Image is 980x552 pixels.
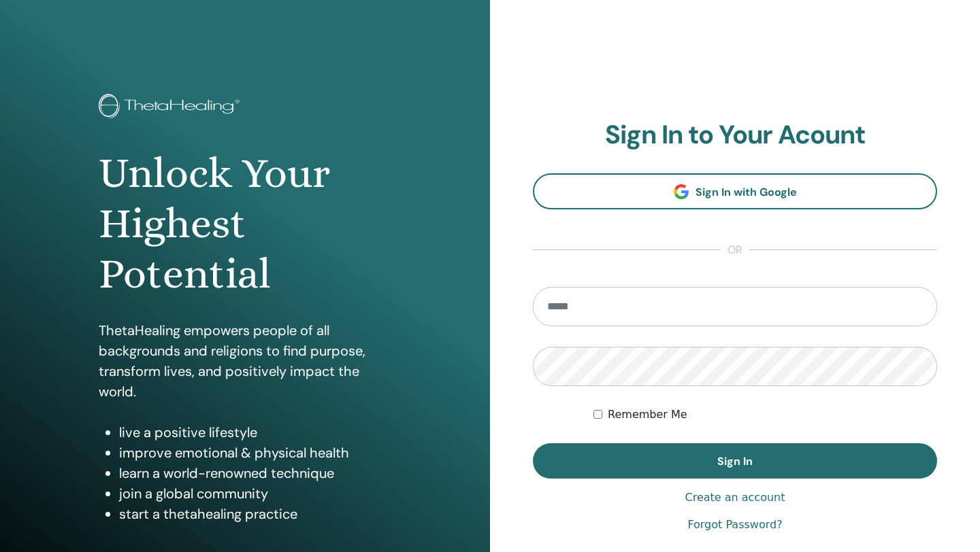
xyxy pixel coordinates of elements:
a: Sign In with Google [533,173,937,209]
li: improve emotional & physical health [119,443,391,463]
li: learn a world-renowned technique [119,463,391,483]
span: Sign In with Google [696,185,797,199]
span: Sign In [717,454,753,468]
span: or [721,242,749,258]
p: ThetaHealing empowers people of all backgrounds and religions to find purpose, transform lives, a... [99,320,391,402]
a: Create an account [685,489,785,506]
li: start a thetahealing practice [119,504,391,524]
li: join a global community [119,483,391,504]
button: Sign In [533,443,937,479]
li: live a positive lifestyle [119,422,391,443]
h1: Unlock Your Highest Potential [99,148,391,300]
h2: Sign In to Your Acount [533,120,937,151]
div: Keep me authenticated indefinitely or until I manually logout [593,407,937,423]
label: Remember Me [608,407,687,423]
a: Forgot Password? [687,517,782,533]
